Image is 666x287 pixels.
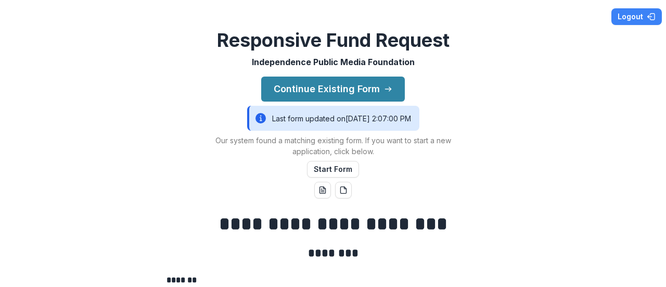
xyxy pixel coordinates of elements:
button: Logout [611,8,662,25]
button: pdf-download [335,182,352,198]
button: Continue Existing Form [261,77,405,102]
div: Last form updated on [DATE] 2:07:00 PM [247,106,419,131]
h2: Responsive Fund Request [217,29,450,52]
p: Our system found a matching existing form. If you want to start a new application, click below. [203,135,463,157]
button: Start Form [307,161,359,178]
button: word-download [314,182,331,198]
p: Independence Public Media Foundation [252,56,415,68]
